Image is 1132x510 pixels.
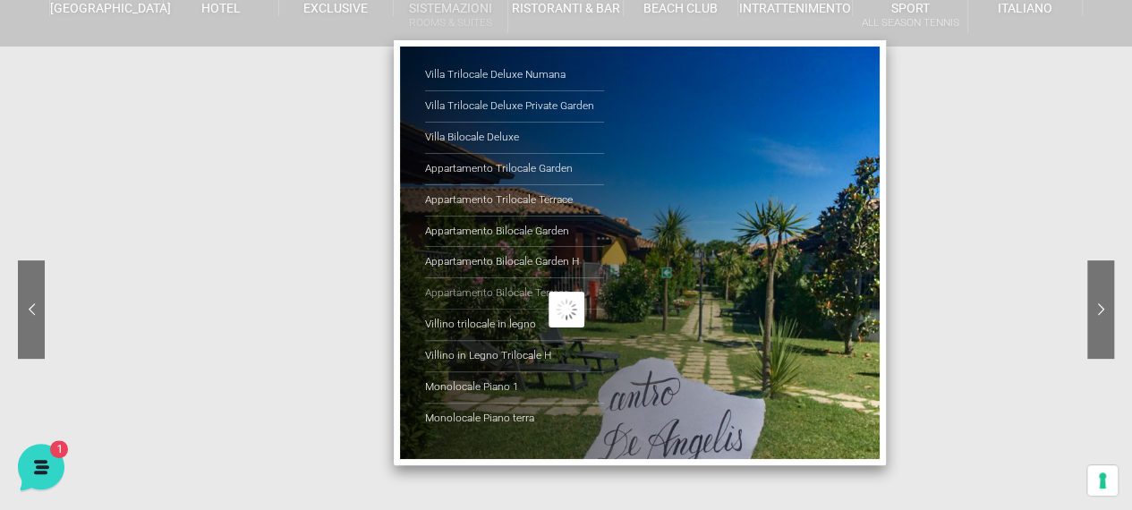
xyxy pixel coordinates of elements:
p: La nostra missione è rendere la tua esperienza straordinaria! [14,79,301,115]
p: Messaggi [155,370,203,387]
span: [PERSON_NAME] [75,172,278,190]
a: Appartamento Bilocale Garden H [425,247,604,278]
a: Villino in Legno Trilocale H [425,341,604,372]
button: Le tue preferenze relative al consenso per le tecnologie di tracciamento [1087,465,1118,496]
a: [PERSON_NAME]Ciao! Benvenuto al [GEOGRAPHIC_DATA]! Come posso aiutarti!9 min fa1 [21,165,336,218]
span: Italiano [998,1,1052,15]
a: Monolocale Piano 1 [425,372,604,404]
h2: Ciao da De Angelis Resort 👋 [14,14,301,72]
a: Villino trilocale in legno [425,310,604,341]
a: Villa Trilocale Deluxe Numana [425,60,604,91]
img: light [29,174,64,209]
button: Home [14,345,124,387]
small: Rooms & Suites [394,14,507,31]
span: 1 [311,193,329,211]
p: Aiuto [276,370,302,387]
span: 1 [179,344,192,356]
button: Aiuto [234,345,344,387]
a: Appartamento Bilocale Garden [425,217,604,248]
a: [DEMOGRAPHIC_DATA] tutto [159,143,329,157]
a: Apri Centro Assistenza [191,297,329,311]
a: Appartamento Trilocale Terrace [425,185,604,217]
a: Appartamento Bilocale Terrace [425,278,604,310]
button: 1Messaggi [124,345,234,387]
p: Home [54,370,84,387]
button: Inizia una conversazione [29,225,329,261]
a: Villa Bilocale Deluxe [425,123,604,154]
a: Appartamento Trilocale Garden [425,154,604,185]
a: Monolocale Piano terra [425,404,604,434]
span: Trova una risposta [29,297,140,311]
span: Inizia una conversazione [116,236,264,251]
small: All Season Tennis [853,14,966,31]
span: Le tue conversazioni [29,143,152,157]
p: Ciao! Benvenuto al [GEOGRAPHIC_DATA]! Come posso aiutarti! [75,193,278,211]
a: Villa Trilocale Deluxe Private Garden [425,91,604,123]
iframe: Customerly Messenger Launcher [14,440,68,494]
p: 9 min fa [289,172,329,188]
